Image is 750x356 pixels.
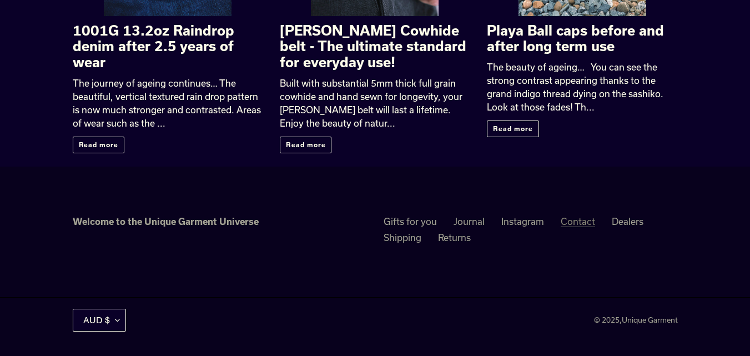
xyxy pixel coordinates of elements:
[438,232,471,243] a: Returns
[454,216,485,227] a: Journal
[73,309,126,332] button: AUD $
[487,61,677,114] div: The beauty of ageing… You can see the strong contrast appearing thanks to the grand indigo thread...
[561,216,595,227] a: Contact
[487,23,677,55] h3: Playa Ball caps before and after long term use
[594,315,678,324] small: © 2025,
[280,77,470,130] div: Built with substantial 5mm thick full grain cowhide and hand sewn for longevity, your [PERSON_NAM...
[73,23,263,71] h3: 1001G 13.2oz Raindrop denim after 2.5 years of wear
[73,137,125,153] a: Read more: 1001G 13.2oz Raindrop denim after 2.5 years of wear
[487,121,539,137] a: Read more: Playa Ball caps before and after long term use
[280,137,332,153] a: Read more: Garrison Cowhide belt - The ultimate standard for everyday use!
[384,232,421,243] a: Shipping
[612,216,643,227] a: Dealers
[501,216,544,227] a: Instagram
[280,23,470,71] h3: [PERSON_NAME] Cowhide belt - The ultimate standard for everyday use!
[622,315,678,324] a: Unique Garment
[73,216,259,227] strong: Welcome to the Unique Garment Universe
[73,77,263,130] div: The journey of ageing continues… The beautiful, vertical textured rain drop pattern is now much s...
[384,216,437,227] a: Gifts for you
